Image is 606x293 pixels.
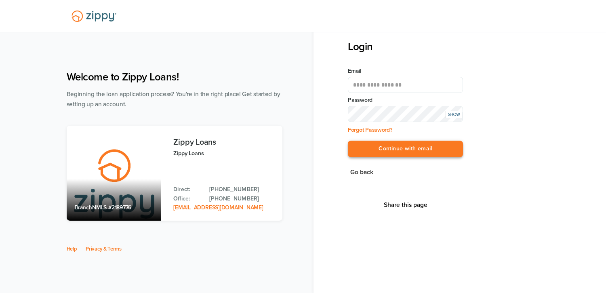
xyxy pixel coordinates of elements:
[67,91,280,108] span: Beginning the loan application process? You're in the right place! Get started by setting up an a...
[348,77,463,93] input: Email Address
[348,167,376,178] button: Go back
[173,185,201,194] p: Direct:
[209,194,274,203] a: Office Phone: 512-975-2947
[209,185,274,194] a: Direct Phone: 512-975-2947
[173,204,263,211] a: Email Address: zippyguide@zippymh.com
[75,204,93,211] span: Branch
[86,246,122,252] a: Privacy & Terms
[348,96,463,104] label: Password
[92,204,131,211] span: NMLS #2189776
[173,149,274,158] p: Zippy Loans
[348,40,463,53] h3: Login
[173,138,274,147] h3: Zippy Loans
[446,111,462,118] div: SHOW
[67,246,77,252] a: Help
[173,194,201,203] p: Office:
[67,7,121,25] img: Lender Logo
[67,71,282,83] h1: Welcome to Zippy Loans!
[348,106,463,122] input: Input Password
[348,126,392,133] a: Forgot Password?
[348,141,463,157] button: Continue with email
[348,67,463,75] label: Email
[381,201,430,209] button: Share This Page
